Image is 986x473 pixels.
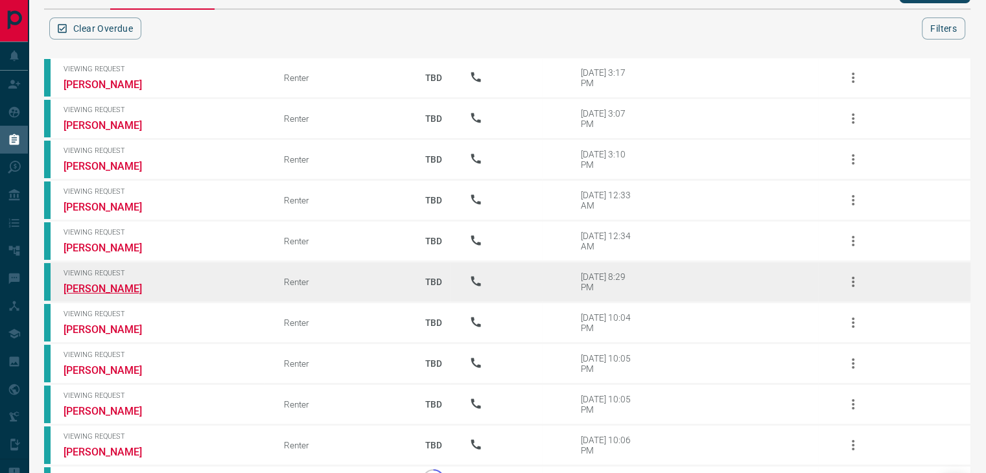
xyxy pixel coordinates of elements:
[416,264,450,299] p: TBD
[64,323,161,336] a: [PERSON_NAME]
[64,351,264,359] span: Viewing Request
[284,154,397,165] div: Renter
[416,224,450,259] p: TBD
[44,141,51,178] div: condos.ca
[64,201,161,213] a: [PERSON_NAME]
[44,100,51,137] div: condos.ca
[581,190,636,211] div: [DATE] 12:33 AM
[64,391,264,400] span: Viewing Request
[64,283,161,295] a: [PERSON_NAME]
[64,119,161,132] a: [PERSON_NAME]
[581,353,636,374] div: [DATE] 10:05 PM
[284,236,397,246] div: Renter
[64,65,264,73] span: Viewing Request
[581,312,636,333] div: [DATE] 10:04 PM
[284,358,397,369] div: Renter
[581,435,636,456] div: [DATE] 10:06 PM
[44,222,51,260] div: condos.ca
[64,106,264,114] span: Viewing Request
[64,228,264,236] span: Viewing Request
[581,67,636,88] div: [DATE] 3:17 PM
[284,195,397,205] div: Renter
[416,142,450,177] p: TBD
[64,187,264,196] span: Viewing Request
[64,446,161,458] a: [PERSON_NAME]
[416,101,450,136] p: TBD
[416,387,450,422] p: TBD
[64,242,161,254] a: [PERSON_NAME]
[581,271,636,292] div: [DATE] 8:29 PM
[64,160,161,172] a: [PERSON_NAME]
[64,310,264,318] span: Viewing Request
[44,345,51,382] div: condos.ca
[284,277,397,287] div: Renter
[64,146,264,155] span: Viewing Request
[64,78,161,91] a: [PERSON_NAME]
[284,317,397,328] div: Renter
[44,181,51,219] div: condos.ca
[44,59,51,97] div: condos.ca
[581,149,636,170] div: [DATE] 3:10 PM
[416,183,450,218] p: TBD
[416,305,450,340] p: TBD
[922,17,965,40] button: Filters
[416,60,450,95] p: TBD
[581,231,636,251] div: [DATE] 12:34 AM
[49,17,141,40] button: Clear Overdue
[64,269,264,277] span: Viewing Request
[64,405,161,417] a: [PERSON_NAME]
[44,426,51,464] div: condos.ca
[284,73,397,83] div: Renter
[44,263,51,301] div: condos.ca
[64,432,264,441] span: Viewing Request
[284,440,397,450] div: Renter
[44,386,51,423] div: condos.ca
[416,428,450,463] p: TBD
[284,399,397,410] div: Renter
[416,346,450,381] p: TBD
[581,394,636,415] div: [DATE] 10:05 PM
[284,113,397,124] div: Renter
[581,108,636,129] div: [DATE] 3:07 PM
[44,304,51,341] div: condos.ca
[64,364,161,376] a: [PERSON_NAME]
